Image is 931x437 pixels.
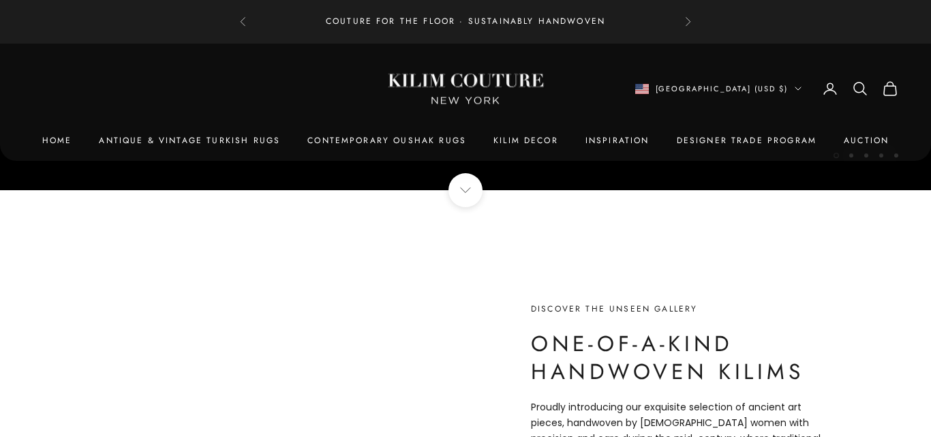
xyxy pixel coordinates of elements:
a: Designer Trade Program [677,134,817,147]
p: One-of-a-Kind Handwoven Kilims [531,330,824,386]
a: Auction [844,134,889,147]
a: Antique & Vintage Turkish Rugs [99,134,280,147]
nav: Secondary navigation [635,80,899,97]
nav: Primary navigation [33,134,898,147]
a: Inspiration [585,134,650,147]
summary: Kilim Decor [493,134,558,147]
button: Change country or currency [635,82,802,95]
a: Home [42,134,72,147]
p: Discover the Unseen Gallery [531,302,824,316]
img: United States [635,84,649,94]
a: Contemporary Oushak Rugs [307,134,466,147]
p: Couture for the Floor · Sustainably Handwoven [326,15,605,29]
span: [GEOGRAPHIC_DATA] (USD $) [656,82,789,95]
